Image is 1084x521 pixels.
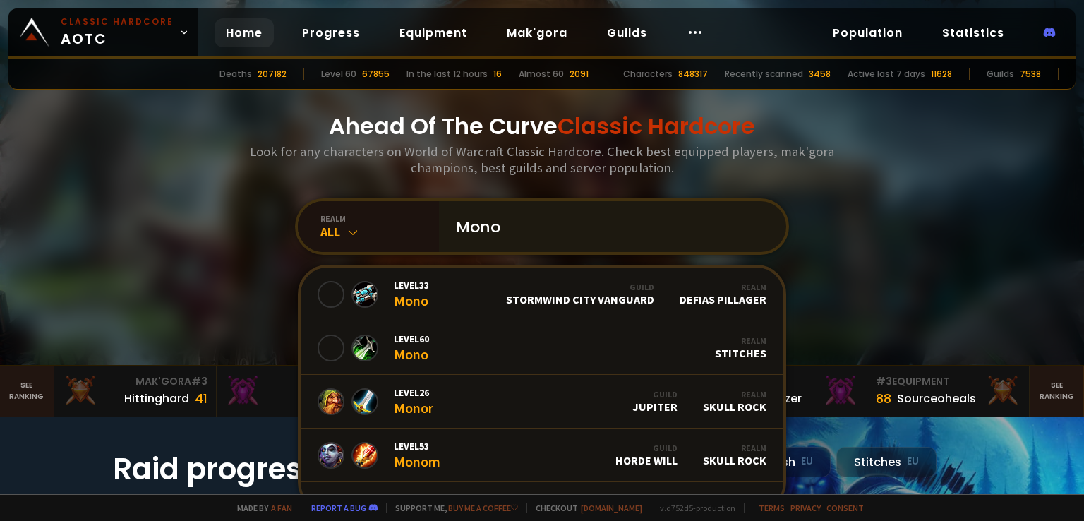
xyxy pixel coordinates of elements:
[394,333,429,345] span: Level 60
[301,429,783,482] a: Level53MonomGuildHorde WillRealmSkull Rock
[291,18,371,47] a: Progress
[1030,366,1084,417] a: Seeranking
[715,335,766,360] div: Stitches
[876,374,1020,389] div: Equipment
[394,279,429,309] div: Mono
[225,374,370,389] div: Mak'Gora
[8,8,198,56] a: Classic HardcoreAOTC
[229,503,292,513] span: Made by
[195,389,207,408] div: 41
[836,447,937,477] div: Stitches
[809,68,831,80] div: 3458
[394,440,440,453] span: Level 53
[217,366,379,417] a: Mak'Gora#2Rivench100
[570,68,589,80] div: 2091
[301,321,783,375] a: Level60MonoRealmStitches
[907,455,919,469] small: EU
[703,389,766,400] div: Realm
[596,18,658,47] a: Guilds
[867,366,1030,417] a: #3Equipment88Sourceoheals
[61,16,174,28] small: Classic Hardcore
[558,110,755,142] span: Classic Hardcore
[876,389,891,408] div: 88
[632,389,677,414] div: Jupiter
[759,503,785,513] a: Terms
[271,503,292,513] a: a fan
[826,503,864,513] a: Consent
[495,18,579,47] a: Mak'gora
[406,68,488,80] div: In the last 12 hours
[301,268,783,321] a: Level33MonoGuildStormwind City VanguardRealmDefias Pillager
[321,68,356,80] div: Level 60
[219,68,252,80] div: Deaths
[703,389,766,414] div: Skull Rock
[61,16,174,49] span: AOTC
[215,18,274,47] a: Home
[244,143,840,176] h3: Look for any characters on World of Warcraft Classic Hardcore. Check best equipped players, mak'g...
[362,68,390,80] div: 67855
[615,443,677,467] div: Horde Will
[191,374,207,388] span: # 3
[320,224,439,240] div: All
[448,503,518,513] a: Buy me a coffee
[725,68,803,80] div: Recently scanned
[821,18,914,47] a: Population
[493,68,502,80] div: 16
[113,447,395,491] h1: Raid progress
[678,68,708,80] div: 848317
[519,68,564,80] div: Almost 60
[386,503,518,513] span: Support me,
[447,201,769,252] input: Search a character...
[394,386,433,399] span: Level 26
[301,375,783,429] a: Level26MonorGuildJupiterRealmSkull Rock
[632,389,677,400] div: Guild
[394,386,433,417] div: Monor
[581,503,642,513] a: [DOMAIN_NAME]
[63,374,207,389] div: Mak'Gora
[680,282,766,292] div: Realm
[615,443,677,453] div: Guild
[931,68,952,80] div: 11628
[394,279,429,292] span: Level 33
[506,282,654,292] div: Guild
[394,333,429,363] div: Mono
[715,335,766,346] div: Realm
[987,68,1014,80] div: Guilds
[651,503,735,513] span: v. d752d5 - production
[801,455,813,469] small: EU
[329,109,755,143] h1: Ahead Of The Curve
[848,68,925,80] div: Active last 7 days
[703,443,766,467] div: Skull Rock
[703,443,766,453] div: Realm
[1020,68,1041,80] div: 7538
[931,18,1016,47] a: Statistics
[258,68,287,80] div: 207182
[876,374,892,388] span: # 3
[790,503,821,513] a: Privacy
[526,503,642,513] span: Checkout
[311,503,366,513] a: Report a bug
[897,390,976,407] div: Sourceoheals
[506,282,654,306] div: Stormwind City Vanguard
[320,213,439,224] div: realm
[54,366,217,417] a: Mak'Gora#3Hittinghard41
[388,18,478,47] a: Equipment
[394,440,440,470] div: Monom
[680,282,766,306] div: Defias Pillager
[623,68,673,80] div: Characters
[124,390,189,407] div: Hittinghard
